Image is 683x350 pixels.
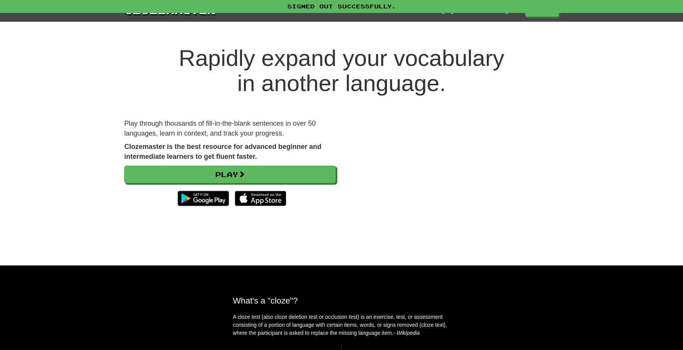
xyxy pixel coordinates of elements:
img: Get it on Google Play [174,187,233,210]
p: A cloze test (also cloze deletion test or occlusion test) is an exercise, test, or assessment con... [233,313,450,337]
strong: Clozemaster is the best resource for advanced beginner and intermediate learners to get fluent fa... [124,143,321,160]
a: Play [124,166,336,183]
img: Download_on_the_App_Store_Badge_US-UK_135x40-25178aeef6eb6b83b96f5f2d004eda3bffbb37122de64afbaef7... [235,191,286,206]
h2: What's a "cloze"? [233,296,450,305]
p: Play through thousands of fill-in-the-blank sentences in over 50 languages, learn in context, and... [124,119,336,138]
em: - Wikipedia [393,330,420,336]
